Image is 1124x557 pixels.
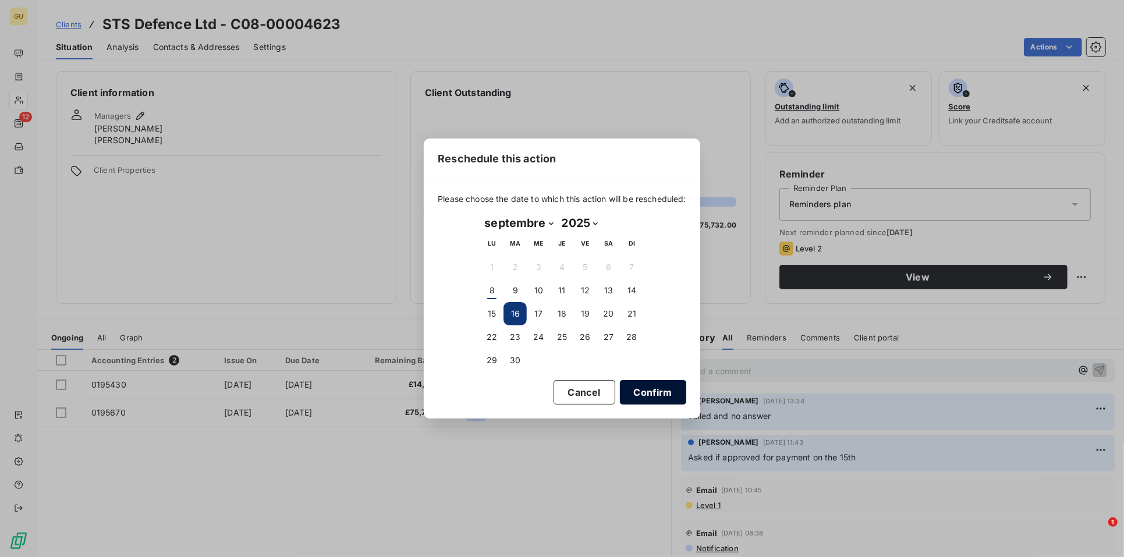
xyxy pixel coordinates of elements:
button: 8 [480,279,504,302]
button: 28 [620,325,643,349]
button: 17 [527,302,550,325]
button: 12 [573,279,597,302]
button: 24 [527,325,550,349]
th: lundi [480,232,504,256]
button: 10 [527,279,550,302]
button: 2 [504,256,527,279]
th: dimanche [620,232,643,256]
button: 29 [480,349,504,372]
button: 30 [504,349,527,372]
span: Please choose the date to which this action will be rescheduled: [438,193,686,205]
button: 14 [620,279,643,302]
iframe: Intercom live chat [1084,517,1112,545]
th: jeudi [550,232,573,256]
button: 16 [504,302,527,325]
button: Confirm [620,380,686,405]
button: Cancel [554,380,615,405]
button: 9 [504,279,527,302]
span: Reschedule this action [438,151,556,166]
button: 27 [597,325,620,349]
button: 3 [527,256,550,279]
span: 1 [1108,517,1118,527]
button: 7 [620,256,643,279]
button: 20 [597,302,620,325]
button: 5 [573,256,597,279]
button: 22 [480,325,504,349]
button: 26 [573,325,597,349]
button: 4 [550,256,573,279]
th: samedi [597,232,620,256]
button: 15 [480,302,504,325]
button: 18 [550,302,573,325]
th: vendredi [573,232,597,256]
th: mardi [504,232,527,256]
button: 11 [550,279,573,302]
button: 1 [480,256,504,279]
button: 23 [504,325,527,349]
button: 19 [573,302,597,325]
button: 13 [597,279,620,302]
th: mercredi [527,232,550,256]
button: 21 [620,302,643,325]
button: 25 [550,325,573,349]
button: 6 [597,256,620,279]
